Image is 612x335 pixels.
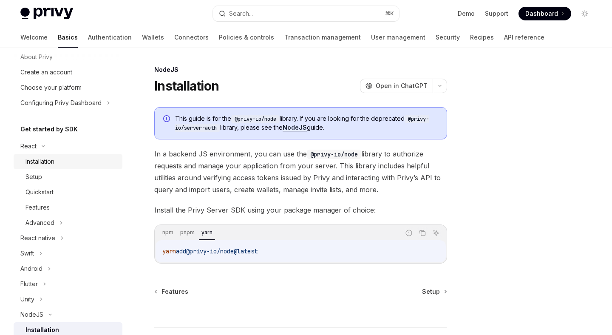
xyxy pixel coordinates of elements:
[142,27,164,48] a: Wallets
[14,292,122,307] button: Unity
[25,218,54,228] div: Advanced
[14,95,122,111] button: Configuring Privy Dashboard
[20,141,37,151] div: React
[20,264,42,274] div: Android
[14,246,122,261] button: Swift
[371,27,425,48] a: User management
[25,172,42,182] div: Setup
[20,294,34,304] div: Unity
[155,287,188,296] a: Features
[14,261,122,276] button: Android
[162,247,176,255] span: yarn
[403,227,414,238] button: Report incorrect code
[284,27,361,48] a: Transaction management
[14,307,122,322] button: NodeJS
[25,187,54,197] div: Quickstart
[14,154,122,169] a: Installation
[20,82,82,93] div: Choose your platform
[417,227,428,238] button: Copy the contents from the code block
[20,98,102,108] div: Configuring Privy Dashboard
[436,27,460,48] a: Security
[229,9,253,19] div: Search...
[14,276,122,292] button: Flutter
[25,202,50,213] div: Features
[154,148,447,196] span: In a backend JS environment, you can use the library to authorize requests and manage your applic...
[14,139,122,154] button: React
[431,227,442,238] button: Ask AI
[525,9,558,18] span: Dashboard
[161,287,188,296] span: Features
[25,325,59,335] div: Installation
[163,115,172,124] svg: Info
[14,185,122,200] a: Quickstart
[176,247,186,255] span: add
[20,248,34,258] div: Swift
[360,79,433,93] button: Open in ChatGPT
[213,6,399,21] button: Search...⌘K
[20,233,55,243] div: React native
[385,10,394,17] span: ⌘ K
[422,287,440,296] span: Setup
[458,9,475,18] a: Demo
[470,27,494,48] a: Recipes
[20,27,48,48] a: Welcome
[154,65,447,74] div: NodeJS
[58,27,78,48] a: Basics
[175,114,438,132] span: This guide is for the library. If you are looking for the deprecated library, please see the guide.
[199,227,215,238] div: yarn
[14,200,122,215] a: Features
[20,8,73,20] img: light logo
[160,227,176,238] div: npm
[20,124,78,134] h5: Get started by SDK
[485,9,508,18] a: Support
[231,115,280,123] code: @privy-io/node
[154,204,447,216] span: Install the Privy Server SDK using your package manager of choice:
[154,78,219,94] h1: Installation
[283,124,307,131] a: NodeJS
[578,7,592,20] button: Toggle dark mode
[307,150,361,159] code: @privy-io/node
[14,230,122,246] button: React native
[178,227,197,238] div: pnpm
[20,309,43,320] div: NodeJS
[504,27,544,48] a: API reference
[14,169,122,185] a: Setup
[14,65,122,80] a: Create an account
[175,115,429,132] code: @privy-io/server-auth
[422,287,446,296] a: Setup
[20,67,72,77] div: Create an account
[25,156,54,167] div: Installation
[14,80,122,95] a: Choose your platform
[174,27,209,48] a: Connectors
[518,7,571,20] a: Dashboard
[186,247,258,255] span: @privy-io/node@latest
[20,279,38,289] div: Flutter
[219,27,274,48] a: Policies & controls
[376,82,428,90] span: Open in ChatGPT
[88,27,132,48] a: Authentication
[14,215,122,230] button: Advanced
